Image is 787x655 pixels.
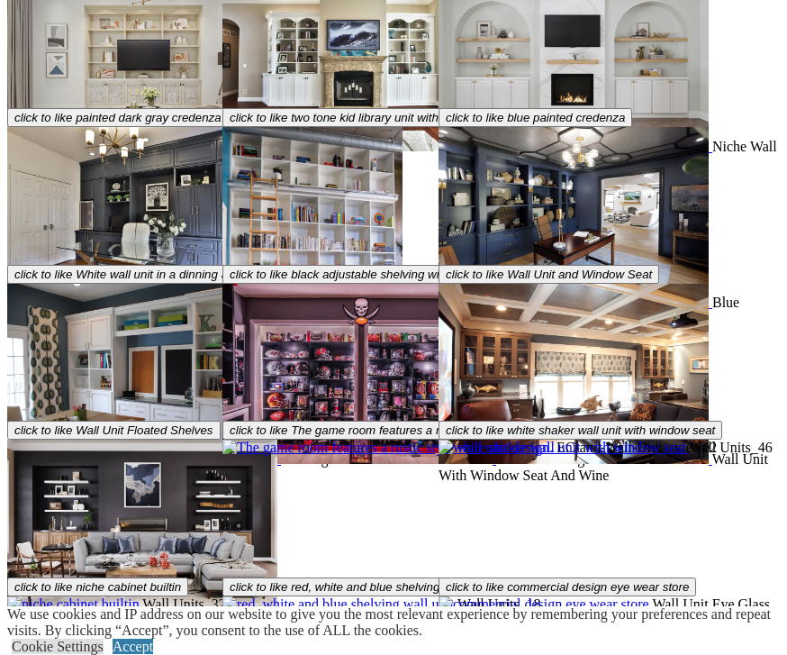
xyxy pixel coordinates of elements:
[14,423,213,437] span: click to like Wall Unit Floated Shelves
[230,580,486,594] span: click to like red, white and blue shelving wall unit
[230,268,529,281] span: click to like black adjustable shelving with NFL collection
[7,284,277,464] img: White wall unit in a dinning area
[446,423,715,437] span: click to like white shaker wall unit with window seat
[222,578,493,596] button: click to like red, white and blue shelving wall unit
[222,284,493,464] img: black adjustable shelving with NFL collection
[446,580,689,594] span: click to like commercial design eye wear store
[439,265,659,284] button: click to like Wall Unit and Window Seat
[222,596,454,613] img: red, white and blue shelving wall unit
[7,108,229,127] button: click to like painted dark gray credenza
[439,421,722,440] button: click to like white shaker wall unit with window seat
[230,111,475,124] span: click to like two tone kid library unit with ladder
[439,451,768,483] span: Wall Unit With Window Seat And Wine
[222,440,553,456] img: The game room features a rustic style wall unit design.
[439,284,709,464] img: Wall Unit and Window Seat
[439,440,686,456] img: white shaker wall unit with window seat
[14,111,222,124] span: click to like painted dark gray credenza
[222,108,483,127] button: click to like two tone kid library unit with ladder
[12,639,104,654] a: Cookie Settings
[14,268,245,281] span: click to like White wall unit in a dinning area
[142,596,225,612] span: Wall Units_32
[446,268,652,281] span: click to like Wall Unit and Window Seat
[439,127,709,307] img: blue painted credenza
[222,421,588,440] button: click to like The game room features a rustic style wall unit design.
[439,596,649,613] img: commercial design eye wear store
[14,580,181,594] span: click to like niche cabinet builtin
[7,127,277,307] img: painted dark gray credenza
[113,639,153,654] a: Accept
[7,596,140,613] img: niche cabinet builtin
[222,265,536,284] button: click to like black adjustable shelving with NFL collection
[7,421,221,440] button: click to like Wall Unit Floated Shelves
[689,440,772,455] span: Wall Units_46
[7,578,188,596] button: click to like niche cabinet builtin
[446,111,625,124] span: click to like blue painted credenza
[7,606,787,639] div: We use cookies and IP address on our website to give you the most relevant experience by remember...
[230,423,581,437] span: click to like The game room features a rustic style wall unit design.
[7,265,252,284] button: click to like White wall unit in a dinning area
[439,578,696,596] button: click to like commercial design eye wear store
[7,440,277,620] img: Wall Unit Floated Shelves
[222,127,403,397] img: two tone kid library unit with ladder
[439,108,632,127] button: click to like blue painted credenza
